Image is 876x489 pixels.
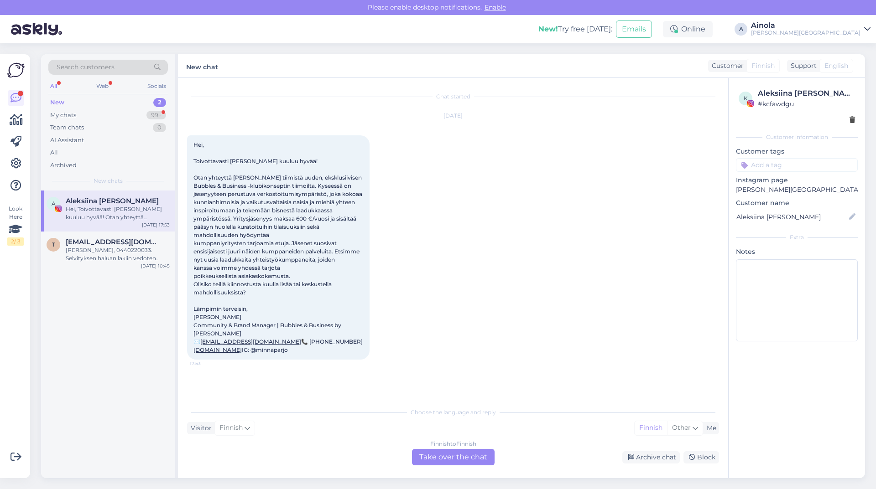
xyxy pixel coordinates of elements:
p: Notes [736,247,858,257]
div: 0 [153,123,166,132]
span: Aleksiina Anni Juulia [66,197,159,205]
div: [DATE] 17:53 [142,221,170,228]
div: 99+ [146,111,166,120]
div: 2 / 3 [7,237,24,246]
div: Socials [146,80,168,92]
div: # kcfawdgu [758,99,855,109]
div: [DATE] 10:45 [141,263,170,269]
span: taru.riolin@gmail.com [66,238,161,246]
div: Customer information [736,133,858,141]
span: Enable [482,3,509,11]
p: Customer tags [736,147,858,156]
span: Hei, Toivottavasti [PERSON_NAME] kuuluu hyvää! Otan yhteyttä [PERSON_NAME] tiimistä uuden, eksklu... [193,141,364,353]
div: Finnish [635,421,667,435]
span: k [744,95,748,102]
b: New! [538,25,558,33]
span: English [824,61,848,71]
input: Add a tag [736,158,858,172]
div: [DATE] [187,112,719,120]
span: t [52,241,55,248]
div: Ainola [751,22,860,29]
div: [PERSON_NAME][GEOGRAPHIC_DATA] [751,29,860,36]
p: Instagram page [736,175,858,185]
span: Finnish [751,61,775,71]
p: Customer name [736,198,858,208]
div: Archive chat [622,451,680,463]
span: Other [672,423,691,432]
div: Look Here [7,205,24,246]
label: New chat [186,60,218,72]
div: All [50,148,58,157]
div: Team chats [50,123,84,132]
span: Finnish [219,423,243,433]
div: Try free [DATE]: [538,24,612,35]
div: Take over the chat [412,449,495,465]
div: Choose the language and reply [187,408,719,417]
div: [PERSON_NAME], 0440220033. Selvityksen haluan lakiin vedoten kirjallisesti sähköpostitse: [EMAIL_... [66,246,170,263]
div: Me [703,423,716,433]
span: Search customers [57,62,115,72]
div: Aleksiina [PERSON_NAME] [758,88,855,99]
a: Ainola[PERSON_NAME][GEOGRAPHIC_DATA] [751,22,871,36]
div: Extra [736,233,858,242]
div: Visitor [187,423,212,433]
div: New [50,98,64,107]
div: AI Assistant [50,136,84,145]
div: My chats [50,111,76,120]
button: Emails [616,21,652,38]
span: New chats [94,177,123,185]
div: Finnish to Finnish [430,440,476,448]
input: Add name [736,212,847,222]
span: 17:53 [190,360,224,367]
div: A [735,23,747,36]
div: Archived [50,161,77,170]
p: [PERSON_NAME][GEOGRAPHIC_DATA] [736,185,858,195]
div: Online [663,21,713,37]
div: 2 [153,98,166,107]
span: A [52,200,56,207]
div: Web [94,80,110,92]
div: Block [683,451,719,463]
div: Support [787,61,817,71]
div: Customer [708,61,744,71]
div: Chat started [187,93,719,101]
div: All [48,80,59,92]
a: [EMAIL_ADDRESS][DOMAIN_NAME] [200,338,301,345]
a: [DOMAIN_NAME] [193,346,242,353]
img: Askly Logo [7,62,25,79]
div: Hei, Toivottavasti [PERSON_NAME] kuuluu hyvää! Otan yhteyttä [PERSON_NAME] tiimistä uuden, eksklu... [66,205,170,221]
